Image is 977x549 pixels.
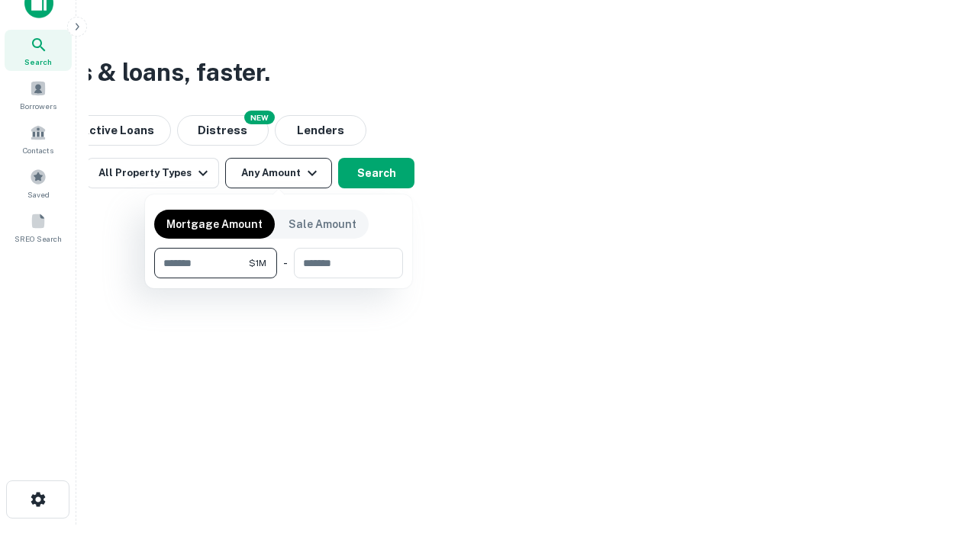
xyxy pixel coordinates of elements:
p: Sale Amount [289,216,356,233]
p: Mortgage Amount [166,216,263,233]
div: - [283,248,288,278]
span: $1M [249,256,266,270]
iframe: Chat Widget [901,427,977,500]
